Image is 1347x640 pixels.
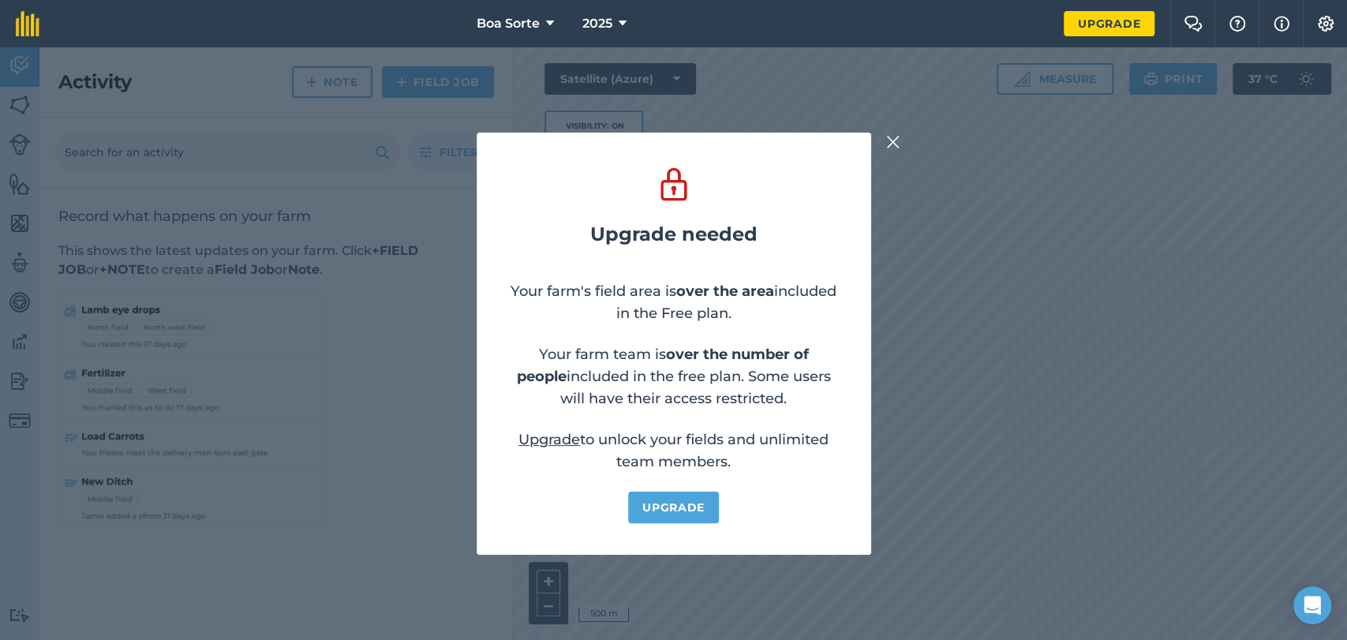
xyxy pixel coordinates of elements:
img: A cog icon [1316,16,1335,32]
img: Two speech bubbles overlapping with the left bubble in the forefront [1184,16,1203,32]
strong: over the area [676,283,774,300]
a: Upgrade [1064,11,1154,36]
a: Upgrade [628,492,719,523]
img: fieldmargin Logo [16,11,39,36]
span: 2025 [582,14,612,33]
a: Upgrade [518,431,580,448]
p: Your farm's field area is included in the Free plan. [508,280,840,324]
span: Boa Sorte [477,14,540,33]
h2: Upgrade needed [590,223,758,245]
img: svg+xml;base64,PHN2ZyB4bWxucz0iaHR0cDovL3d3dy53My5vcmcvMjAwMC9zdmciIHdpZHRoPSIxNyIgaGVpZ2h0PSIxNy... [1274,14,1289,33]
strong: over the number of people [517,346,809,385]
p: Your farm team is included in the free plan. Some users will have their access restricted. [508,343,840,410]
img: svg+xml;base64,PHN2ZyB4bWxucz0iaHR0cDovL3d3dy53My5vcmcvMjAwMC9zdmciIHdpZHRoPSIyMiIgaGVpZ2h0PSIzMC... [886,133,900,152]
div: Open Intercom Messenger [1293,586,1331,624]
p: to unlock your fields and unlimited team members. [508,429,840,473]
img: A question mark icon [1228,16,1247,32]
